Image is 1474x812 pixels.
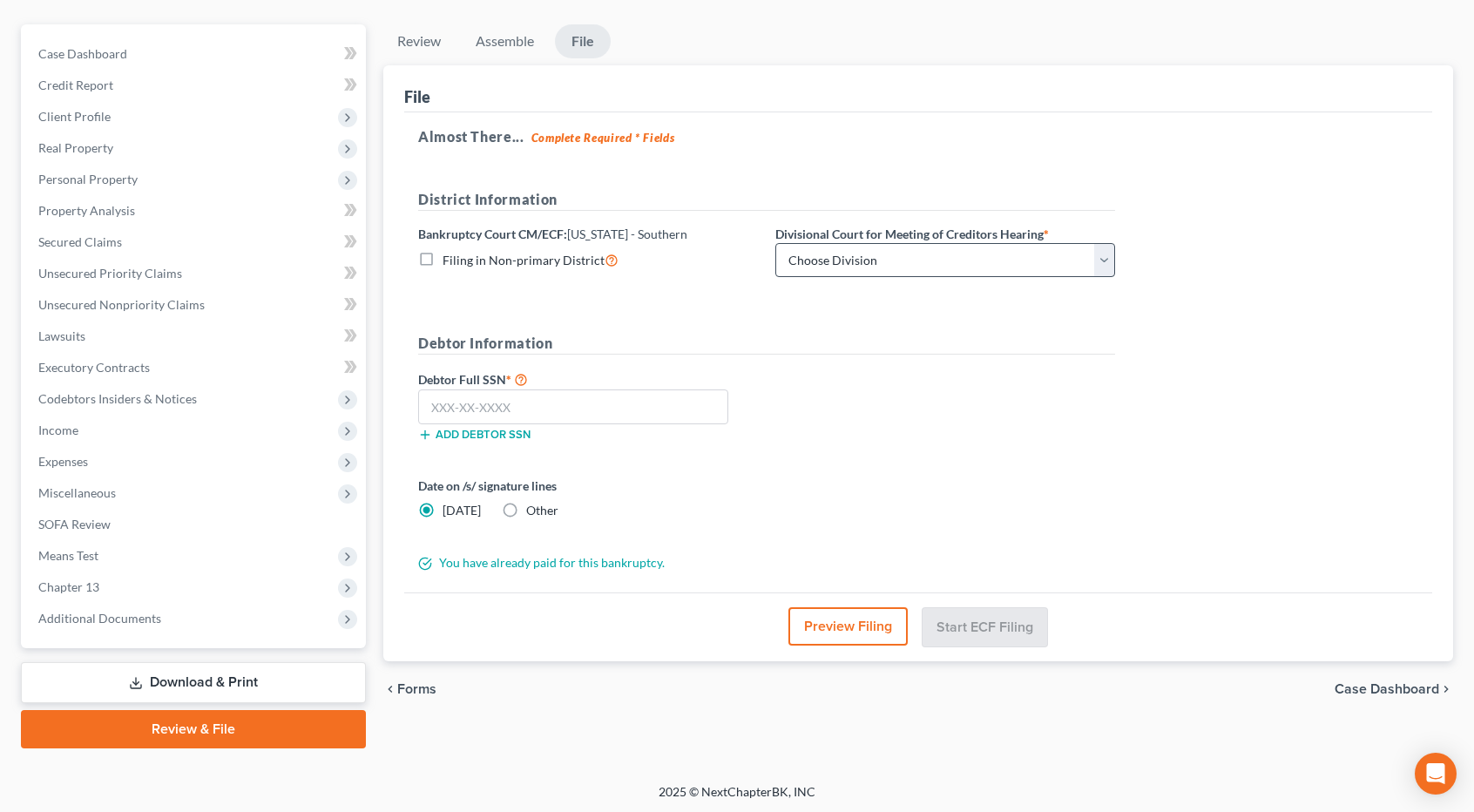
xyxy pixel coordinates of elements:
div: You have already paid for this bankruptcy. [409,554,1124,572]
a: Lawsuits [24,321,366,352]
span: [DATE] [443,503,481,518]
span: Client Profile [38,109,111,124]
a: Case Dashboard chevron_right [1335,682,1453,696]
span: [US_STATE] - Southern [567,227,687,241]
span: Unsecured Nonpriority Claims [38,297,205,312]
span: Codebtors Insiders & Notices [38,391,197,406]
label: Bankruptcy Court CM/ECF: [418,225,687,243]
h5: Debtor Information [418,333,1115,355]
span: Real Property [38,140,113,155]
h5: Almost There... [418,126,1418,147]
a: Unsecured Nonpriority Claims [24,289,366,321]
a: Download & Print [21,662,366,703]
h5: District Information [418,189,1115,211]
strong: Complete Required * Fields [531,131,675,145]
a: Unsecured Priority Claims [24,258,366,289]
span: Unsecured Priority Claims [38,266,182,281]
a: Review & File [21,710,366,748]
button: Start ECF Filing [922,607,1048,647]
span: Forms [397,682,436,696]
a: Credit Report [24,70,366,101]
button: chevron_left Forms [383,682,460,696]
a: Review [383,24,455,58]
span: Additional Documents [38,611,161,626]
a: Property Analysis [24,195,366,227]
span: Means Test [38,548,98,563]
span: Lawsuits [38,328,85,343]
span: Other [526,503,558,518]
a: SOFA Review [24,509,366,540]
button: Preview Filing [788,607,908,646]
span: Case Dashboard [1335,682,1439,696]
a: Secured Claims [24,227,366,258]
span: Property Analysis [38,203,135,218]
span: Personal Property [38,172,138,186]
i: chevron_left [383,682,397,696]
label: Divisional Court for Meeting of Creditors Hearing [775,225,1049,243]
a: Assemble [462,24,548,58]
span: Miscellaneous [38,485,116,500]
span: Executory Contracts [38,360,150,375]
span: Income [38,423,78,437]
a: Executory Contracts [24,352,366,383]
i: chevron_right [1439,682,1453,696]
span: Credit Report [38,78,113,92]
span: Case Dashboard [38,46,127,61]
a: File [555,24,611,58]
label: Debtor Full SSN [409,369,767,389]
div: File [404,86,430,107]
input: XXX-XX-XXXX [418,389,728,424]
span: Expenses [38,454,88,469]
span: Chapter 13 [38,579,99,594]
span: SOFA Review [38,517,111,531]
a: Case Dashboard [24,38,366,70]
div: Open Intercom Messenger [1415,753,1457,795]
button: Add debtor SSN [418,428,531,442]
span: Filing in Non-primary District [443,253,605,267]
span: Secured Claims [38,234,122,249]
label: Date on /s/ signature lines [418,477,758,495]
